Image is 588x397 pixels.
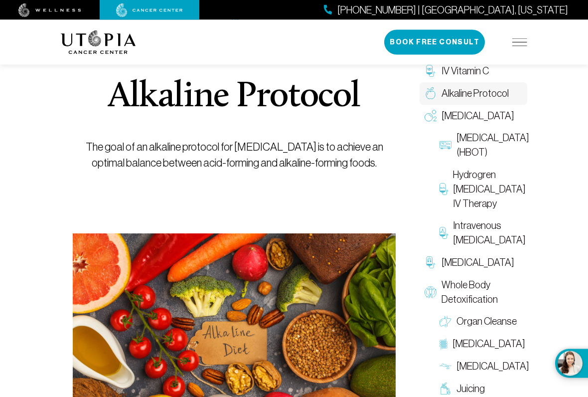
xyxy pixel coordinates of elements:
[453,218,526,247] span: Intravenous [MEDICAL_DATA]
[420,82,527,105] a: Alkaline Protocol
[337,3,568,17] span: [PHONE_NUMBER] | [GEOGRAPHIC_DATA], [US_STATE]
[435,127,527,164] a: [MEDICAL_DATA] (HBOT)
[420,274,527,311] a: Whole Body Detoxification
[384,30,485,55] button: Book Free Consult
[440,139,451,151] img: Hyperbaric Oxygen Therapy (HBOT)
[456,359,529,374] span: [MEDICAL_DATA]
[453,168,526,210] span: Hydrogren [MEDICAL_DATA] IV Therapy
[116,3,183,17] img: cancer center
[456,314,517,329] span: Organ Cleanse
[73,140,396,172] p: The goal of an alkaline protocol for [MEDICAL_DATA] is to achieve an optimal balance between acid...
[61,30,136,54] img: logo
[420,251,527,274] a: [MEDICAL_DATA]
[456,382,485,396] span: Juicing
[512,38,527,46] img: icon-hamburger
[441,64,489,78] span: IV Vitamin C
[435,164,527,214] a: Hydrogren [MEDICAL_DATA] IV Therapy
[440,383,451,395] img: Juicing
[441,109,514,123] span: [MEDICAL_DATA]
[440,227,448,239] img: Intravenous Ozone Therapy
[425,256,437,268] img: Chelation Therapy
[425,65,437,77] img: IV Vitamin C
[324,3,568,17] a: [PHONE_NUMBER] | [GEOGRAPHIC_DATA], [US_STATE]
[452,337,525,351] span: [MEDICAL_DATA]
[441,255,514,270] span: [MEDICAL_DATA]
[435,214,527,251] a: Intravenous [MEDICAL_DATA]
[425,286,437,298] img: Whole Body Detoxification
[18,3,81,17] img: wellness
[425,87,437,99] img: Alkaline Protocol
[440,360,451,372] img: Lymphatic Massage
[420,60,527,82] a: IV Vitamin C
[441,278,522,307] span: Whole Body Detoxification
[440,338,447,350] img: Colon Therapy
[441,86,509,101] span: Alkaline Protocol
[440,316,451,328] img: Organ Cleanse
[420,105,527,127] a: [MEDICAL_DATA]
[440,183,448,195] img: Hydrogren Peroxide IV Therapy
[456,131,529,160] span: [MEDICAL_DATA] (HBOT)
[435,333,527,355] a: [MEDICAL_DATA]
[425,110,437,122] img: Oxygen Therapy
[435,355,527,378] a: [MEDICAL_DATA]
[108,80,360,116] h1: Alkaline Protocol
[435,310,527,333] a: Organ Cleanse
